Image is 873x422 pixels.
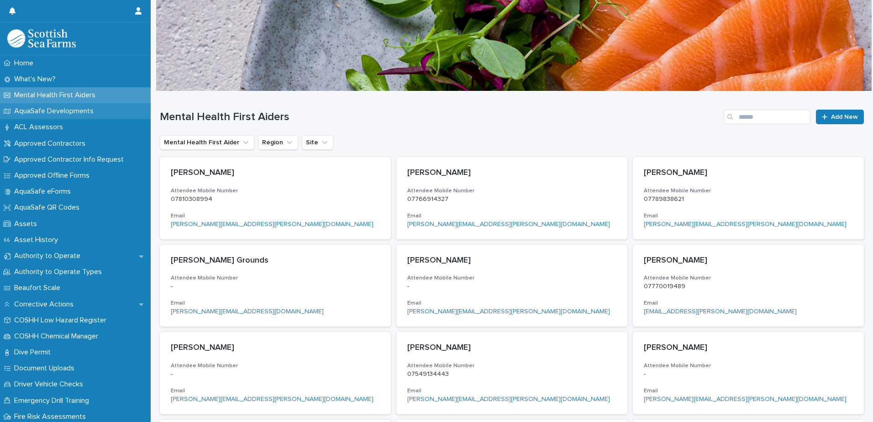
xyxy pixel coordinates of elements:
h3: Attendee Mobile Number [407,187,616,195]
h3: Email [171,387,380,395]
p: Driver Vehicle Checks [11,380,90,389]
h3: Attendee Mobile Number [644,274,853,282]
h3: Attendee Mobile Number [644,187,853,195]
p: What's New? [11,75,63,84]
p: [PERSON_NAME] [171,168,380,178]
p: Emergency Drill Training [11,396,96,405]
a: [PERSON_NAME][EMAIL_ADDRESS][PERSON_NAME][DOMAIN_NAME] [171,221,373,227]
p: ACL Assessors [11,123,70,132]
h3: Attendee Mobile Number [171,274,380,282]
p: - [171,370,380,378]
p: [PERSON_NAME] [644,168,853,178]
p: [PERSON_NAME] Grounds [171,256,380,266]
h3: Attendee Mobile Number [171,362,380,369]
h3: Attendee Mobile Number [407,362,616,369]
a: Add New [816,110,864,124]
p: AquaSafe QR Codes [11,203,87,212]
h1: Mental Health First Aiders [160,111,720,124]
h3: Email [171,212,380,220]
a: [PERSON_NAME]Attendee Mobile Number-Email[PERSON_NAME][EMAIL_ADDRESS][PERSON_NAME][DOMAIN_NAME] [160,332,391,414]
p: AquaSafe Developments [11,107,101,116]
p: Approved Contractors [11,139,93,148]
a: [PERSON_NAME][EMAIL_ADDRESS][DOMAIN_NAME] [171,308,324,315]
a: [PERSON_NAME]Attendee Mobile Number07770019489Email[EMAIL_ADDRESS][PERSON_NAME][DOMAIN_NAME] [633,245,864,327]
a: [PERSON_NAME] GroundsAttendee Mobile Number-Email[PERSON_NAME][EMAIL_ADDRESS][DOMAIN_NAME] [160,245,391,327]
p: Assets [11,220,44,228]
span: Add New [831,114,858,120]
h3: Email [171,300,380,307]
p: COSHH Chemical Manager [11,332,105,341]
a: [EMAIL_ADDRESS][PERSON_NAME][DOMAIN_NAME] [644,308,797,315]
p: 07549134443 [407,370,616,378]
h3: Email [407,212,616,220]
p: Dive Permit [11,348,58,357]
p: AquaSafe eForms [11,187,78,196]
p: [PERSON_NAME] [407,168,616,178]
h3: Email [407,300,616,307]
a: [PERSON_NAME]Attendee Mobile Number07549134443Email[PERSON_NAME][EMAIL_ADDRESS][PERSON_NAME][DOMA... [396,332,627,414]
p: Document Uploads [11,364,82,373]
a: [PERSON_NAME]Attendee Mobile Number07810308994Email[PERSON_NAME][EMAIL_ADDRESS][PERSON_NAME][DOMA... [160,157,391,239]
a: [PERSON_NAME]Attendee Mobile Number07789838621Email[PERSON_NAME][EMAIL_ADDRESS][PERSON_NAME][DOMA... [633,157,864,239]
p: COSHH Low Hazard Register [11,316,114,325]
p: 07810308994 [171,195,380,203]
p: - [644,370,853,378]
p: - [407,283,616,290]
button: Region [258,135,298,150]
h3: Attendee Mobile Number [644,362,853,369]
h3: Attendee Mobile Number [171,187,380,195]
a: [PERSON_NAME][EMAIL_ADDRESS][PERSON_NAME][DOMAIN_NAME] [407,396,610,402]
p: Fire Risk Assessments [11,412,93,421]
img: bPIBxiqnSb2ggTQWdOVV [7,29,76,47]
a: [PERSON_NAME]Attendee Mobile Number-Email[PERSON_NAME][EMAIL_ADDRESS][PERSON_NAME][DOMAIN_NAME] [633,332,864,414]
p: 07766914327 [407,195,616,203]
button: Site [302,135,333,150]
a: [PERSON_NAME][EMAIL_ADDRESS][PERSON_NAME][DOMAIN_NAME] [644,396,847,402]
a: [PERSON_NAME][EMAIL_ADDRESS][PERSON_NAME][DOMAIN_NAME] [407,221,610,227]
p: Authority to Operate [11,252,88,260]
p: 07770019489 [644,283,853,290]
p: [PERSON_NAME] [644,343,853,353]
button: Mental Health First Aider [160,135,254,150]
p: [PERSON_NAME] [644,256,853,266]
input: Search [724,110,810,124]
p: Home [11,59,41,68]
h3: Attendee Mobile Number [407,274,616,282]
p: [PERSON_NAME] [407,256,616,266]
p: Asset History [11,236,65,244]
h3: Email [644,387,853,395]
a: [PERSON_NAME]Attendee Mobile Number-Email[PERSON_NAME][EMAIL_ADDRESS][PERSON_NAME][DOMAIN_NAME] [396,245,627,327]
p: Corrective Actions [11,300,81,309]
p: Approved Contractor Info Request [11,155,131,164]
h3: Email [644,300,853,307]
p: Approved Offline Forms [11,171,97,180]
a: [PERSON_NAME][EMAIL_ADDRESS][PERSON_NAME][DOMAIN_NAME] [407,308,610,315]
p: Beaufort Scale [11,284,68,292]
a: [PERSON_NAME][EMAIL_ADDRESS][PERSON_NAME][DOMAIN_NAME] [171,396,373,402]
p: 07789838621 [644,195,853,203]
a: [PERSON_NAME]Attendee Mobile Number07766914327Email[PERSON_NAME][EMAIL_ADDRESS][PERSON_NAME][DOMA... [396,157,627,239]
p: [PERSON_NAME] [407,343,616,353]
p: Authority to Operate Types [11,268,109,276]
p: [PERSON_NAME] [171,343,380,353]
p: - [171,283,380,290]
a: [PERSON_NAME][EMAIL_ADDRESS][PERSON_NAME][DOMAIN_NAME] [644,221,847,227]
h3: Email [407,387,616,395]
h3: Email [644,212,853,220]
p: Mental Health First Aiders [11,91,103,100]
